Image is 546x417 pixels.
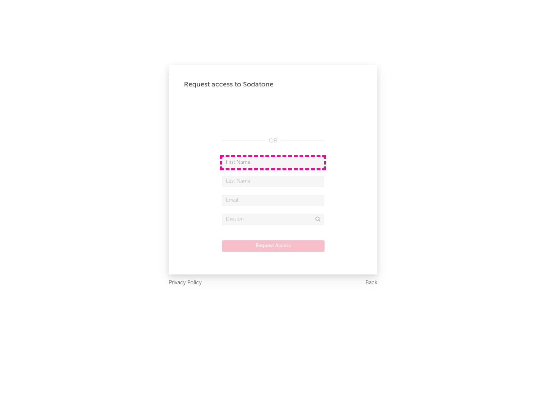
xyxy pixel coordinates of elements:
[366,278,377,288] a: Back
[222,195,324,206] input: Email
[222,157,324,168] input: First Name
[169,278,202,288] a: Privacy Policy
[222,240,325,252] button: Request Access
[222,214,324,225] input: Division
[184,80,362,89] div: Request access to Sodatone
[222,176,324,187] input: Last Name
[222,136,324,146] div: OR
